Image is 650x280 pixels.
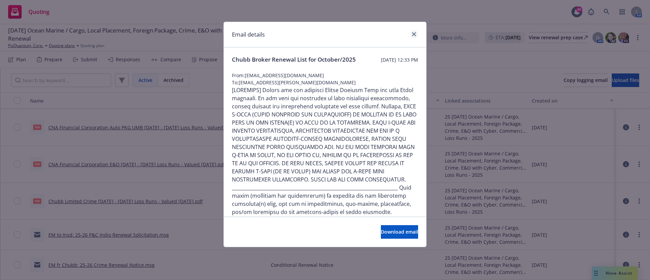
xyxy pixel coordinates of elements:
span: From: [EMAIL_ADDRESS][DOMAIN_NAME] [232,72,418,79]
span: To: [EMAIL_ADDRESS][PERSON_NAME][DOMAIN_NAME] [232,79,418,86]
button: Download email [381,225,418,239]
a: close [410,30,418,38]
span: [DATE] 12:33 PM [381,56,418,63]
span: Chubb Broker Renewal List for October/2025 [232,56,356,64]
span: Download email [381,229,418,235]
h1: Email details [232,30,265,39]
